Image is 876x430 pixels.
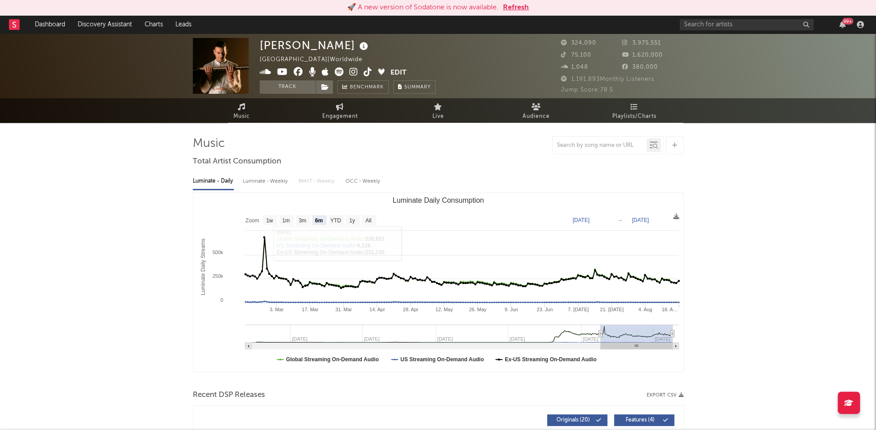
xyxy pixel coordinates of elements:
[347,2,498,13] div: 🚀 A new version of Sodatone is now available.
[469,307,486,312] text: 26. May
[403,307,418,312] text: 28. Apr
[600,307,623,312] text: 21. [DATE]
[561,87,613,93] span: Jump Score: 78.5
[349,217,355,224] text: 1y
[389,98,487,123] a: Live
[487,98,585,123] a: Audience
[335,307,352,312] text: 31. Mar
[612,111,656,122] span: Playlists/Charts
[266,217,273,224] text: 1w
[330,217,341,224] text: YTD
[622,40,661,46] span: 3,975,551
[193,98,291,123] a: Music
[302,307,319,312] text: 17. Mar
[212,273,223,279] text: 250k
[504,356,596,363] text: Ex-US Streaming On-Demand Audio
[620,417,661,423] span: Features ( 4 )
[661,307,677,312] text: 18. A…
[299,217,306,224] text: 3m
[392,196,484,204] text: Luminate Daily Consumption
[286,356,379,363] text: Global Streaming On-Demand Audio
[432,111,444,122] span: Live
[193,390,265,401] span: Recent DSP Releases
[71,16,138,33] a: Discovery Assistant
[435,307,453,312] text: 12. May
[617,217,623,223] text: →
[193,174,234,189] div: Luminate - Daily
[839,21,846,28] button: 99+
[568,307,589,312] text: 7. [DATE]
[561,40,596,46] span: 324,090
[680,19,814,30] input: Search for artists
[573,217,590,223] text: [DATE]
[245,217,259,224] text: Zoom
[365,217,371,224] text: All
[29,16,71,33] a: Dashboard
[552,142,647,149] input: Search by song name or URL
[400,356,484,363] text: US Streaming On-Demand Audio
[553,417,594,423] span: Originals ( 20 )
[638,307,652,312] text: 4. Aug
[169,16,198,33] a: Leads
[503,2,529,13] button: Refresh
[842,18,853,25] div: 99 +
[233,111,250,122] span: Music
[315,217,322,224] text: 6m
[345,174,381,189] div: OCC - Weekly
[322,111,358,122] span: Engagement
[404,85,431,90] span: Summary
[193,156,281,167] span: Total Artist Consumption
[200,238,206,295] text: Luminate Daily Streams
[622,52,663,58] span: 1,620,000
[632,217,649,223] text: [DATE]
[243,174,290,189] div: Luminate - Weekly
[337,80,389,94] a: Benchmark
[350,82,384,93] span: Benchmark
[260,80,316,94] button: Track
[282,217,290,224] text: 1m
[193,193,683,372] svg: Luminate Daily Consumption
[547,414,607,426] button: Originals(20)
[622,64,658,70] span: 380,000
[138,16,169,33] a: Charts
[369,307,385,312] text: 14. Apr
[561,76,654,82] span: 1,191,893 Monthly Listeners
[270,307,284,312] text: 3. Mar
[291,98,389,123] a: Engagement
[561,64,588,70] span: 1,048
[212,250,223,255] text: 500k
[614,414,674,426] button: Features(4)
[260,38,370,53] div: [PERSON_NAME]
[585,98,684,123] a: Playlists/Charts
[390,67,407,79] button: Edit
[536,307,552,312] text: 23. Jun
[504,307,518,312] text: 9. Jun
[220,297,223,303] text: 0
[260,54,373,65] div: [GEOGRAPHIC_DATA] | Worldwide
[561,52,591,58] span: 75,100
[647,392,684,398] button: Export CSV
[393,80,436,94] button: Summary
[523,111,550,122] span: Audience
